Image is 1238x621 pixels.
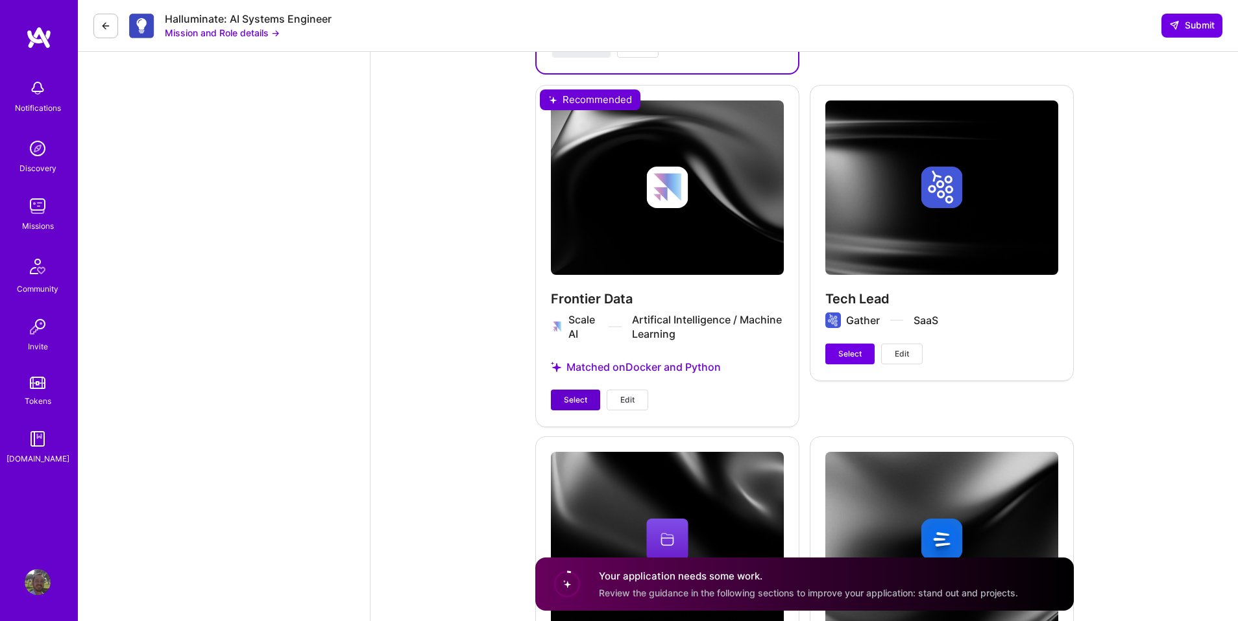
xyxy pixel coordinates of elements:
[19,161,56,175] div: Discovery
[620,394,635,406] span: Edit
[25,394,51,408] div: Tokens
[1169,19,1215,32] span: Submit
[599,587,1018,598] span: Review the guidance in the following sections to improve your application: stand out and projects.
[25,75,51,101] img: bell
[25,569,51,595] img: User Avatar
[28,340,48,353] div: Invite
[22,219,54,233] div: Missions
[25,193,51,219] img: teamwork
[165,26,280,40] button: Mission and Role details →
[21,569,54,595] a: User Avatar
[599,569,1018,583] h4: Your application needs some work.
[25,314,51,340] img: Invite
[881,344,923,364] button: Edit
[6,452,69,465] div: [DOMAIN_NAME]
[1161,14,1222,37] button: Submit
[25,426,51,452] img: guide book
[15,101,61,115] div: Notifications
[825,344,875,364] button: Select
[607,390,648,410] button: Edit
[30,377,45,389] img: tokens
[17,282,58,296] div: Community
[101,21,111,31] i: icon LeftArrowDark
[551,390,600,410] button: Select
[564,394,587,406] span: Select
[25,135,51,161] img: discovery
[895,348,909,360] span: Edit
[22,251,53,282] img: Community
[128,13,154,38] img: Company Logo
[1169,20,1180,30] i: icon SendLight
[26,26,52,49] img: logo
[165,12,332,26] div: Halluminate: AI Systems Engineer
[838,348,862,360] span: Select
